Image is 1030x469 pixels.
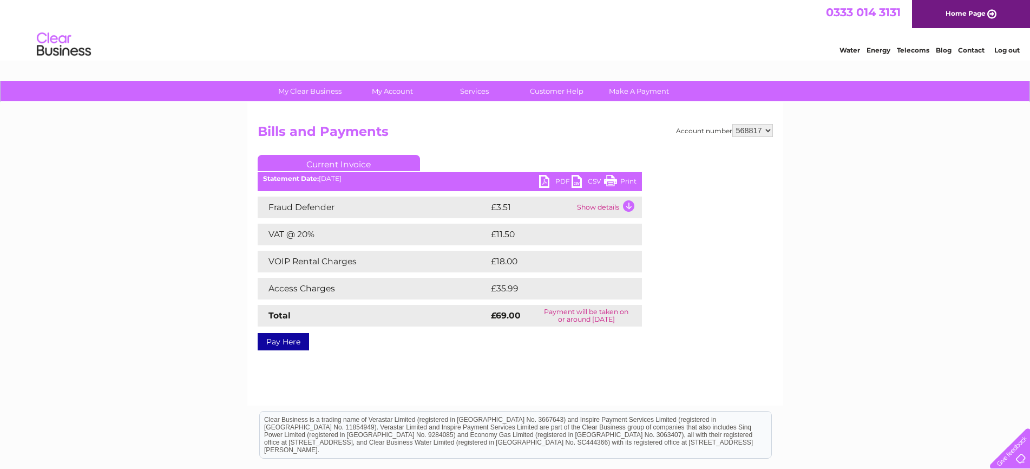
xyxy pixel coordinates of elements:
a: My Account [347,81,437,101]
strong: Total [268,310,291,321]
a: Pay Here [258,333,309,350]
a: 0333 014 3131 [826,5,901,19]
a: Water [839,46,860,54]
a: Services [430,81,519,101]
div: [DATE] [258,175,642,183]
a: Make A Payment [594,81,684,101]
td: £11.50 [488,224,618,245]
a: My Clear Business [265,81,355,101]
a: Blog [936,46,952,54]
div: Clear Business is a trading name of Verastar Limited (registered in [GEOGRAPHIC_DATA] No. 3667643... [260,6,771,53]
img: logo.png [36,28,91,61]
strong: £69.00 [491,310,521,321]
a: Contact [958,46,985,54]
a: Current Invoice [258,155,420,171]
h2: Bills and Payments [258,124,773,145]
td: Fraud Defender [258,197,488,218]
a: CSV [572,175,604,191]
td: Payment will be taken on or around [DATE] [531,305,641,327]
a: Print [604,175,637,191]
a: Customer Help [512,81,601,101]
div: Account number [676,124,773,137]
b: Statement Date: [263,174,319,183]
td: £35.99 [488,278,620,299]
a: Log out [994,46,1020,54]
td: Access Charges [258,278,488,299]
td: Show details [574,197,642,218]
td: £3.51 [488,197,574,218]
td: VAT @ 20% [258,224,488,245]
a: Telecoms [897,46,929,54]
td: £18.00 [488,251,620,272]
a: PDF [539,175,572,191]
a: Energy [867,46,890,54]
td: VOIP Rental Charges [258,251,488,272]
